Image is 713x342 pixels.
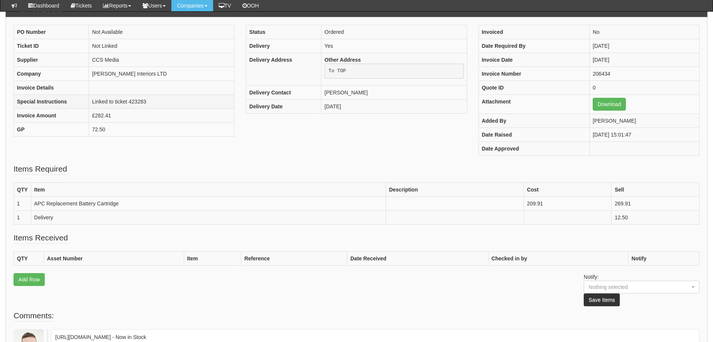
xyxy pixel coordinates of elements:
[89,25,235,39] td: Not Available
[590,39,699,53] td: [DATE]
[184,252,241,266] th: Item
[321,39,467,53] td: Yes
[321,99,467,113] td: [DATE]
[89,123,235,137] td: 72.50
[612,197,699,211] td: 269.91
[478,25,589,39] th: Invoiced
[593,98,626,111] a: Download
[31,183,386,197] th: Item
[55,333,695,341] p: [URL][DOMAIN_NAME] - Now in Stock
[324,57,361,63] b: Other Address
[347,252,488,266] th: Date Received
[246,53,321,86] th: Delivery Address
[584,273,699,306] p: Notify:
[89,109,235,123] td: £282.41
[14,252,44,266] th: QTY
[31,197,386,211] td: APC Replacement Battery Cartridge
[590,25,699,39] td: No
[14,95,89,109] th: Special Instructions
[612,183,699,197] th: Sell
[31,211,386,225] td: Delivery
[478,114,589,128] th: Added By
[478,67,589,81] th: Invoice Number
[14,232,68,244] legend: Items Received
[324,64,463,79] pre: To TOP
[590,114,699,128] td: [PERSON_NAME]
[321,25,467,39] td: Ordered
[14,310,54,322] legend: Comments:
[321,85,467,99] td: [PERSON_NAME]
[89,95,235,109] td: Linked to ticket 423283
[89,39,235,53] td: Not Linked
[44,252,184,266] th: Asset Number
[246,39,321,53] th: Delivery
[584,293,620,306] button: Save Items
[628,252,699,266] th: Notify
[584,281,699,293] button: Nothing selected
[14,163,67,175] legend: Items Required
[246,85,321,99] th: Delivery Contact
[478,81,589,95] th: Quote ID
[524,183,612,197] th: Cost
[478,95,589,114] th: Attachment
[89,53,235,67] td: CCS Media
[14,109,89,123] th: Invoice Amount
[14,67,89,81] th: Company
[478,39,589,53] th: Date Required By
[612,211,699,225] td: 12.50
[488,252,628,266] th: Checked in by
[590,67,699,81] td: 206434
[14,81,89,95] th: Invoice Details
[14,123,89,137] th: GP
[590,53,699,67] td: [DATE]
[246,25,321,39] th: Status
[89,67,235,81] td: [PERSON_NAME] Interiors LTD
[590,81,699,95] td: 0
[14,197,31,211] td: 1
[524,197,612,211] td: 209.91
[14,39,89,53] th: Ticket ID
[478,53,589,67] th: Invoice Date
[478,128,589,142] th: Date Raised
[14,53,89,67] th: Supplier
[14,273,45,286] a: Add Row
[589,283,680,291] div: Nothing selected
[478,142,589,156] th: Date Approved
[241,252,347,266] th: Reference
[14,25,89,39] th: PO Number
[14,183,31,197] th: QTY
[246,99,321,113] th: Delivery Date
[386,183,524,197] th: Description
[14,211,31,225] td: 1
[590,128,699,142] td: [DATE] 15:01:47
